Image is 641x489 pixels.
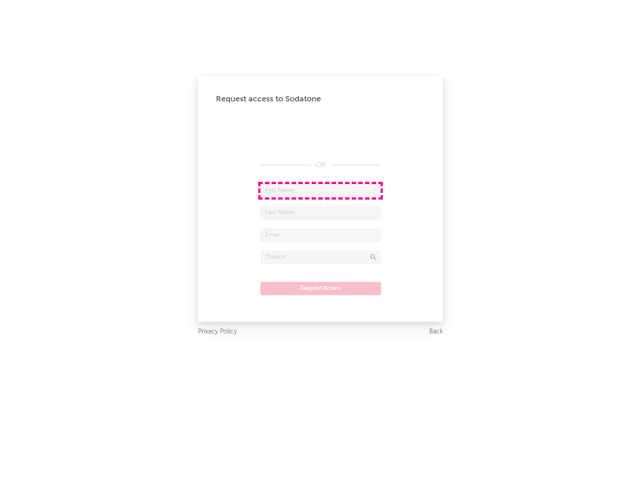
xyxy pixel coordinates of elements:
[260,206,381,220] input: Last Name
[198,326,237,337] a: Privacy Policy
[260,282,381,295] button: Request Access
[216,94,425,104] div: Request access to Sodatone
[260,228,381,242] input: Email
[260,251,381,264] input: Division
[260,184,381,197] input: First Name
[429,326,443,337] a: Back
[260,160,381,171] div: OR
